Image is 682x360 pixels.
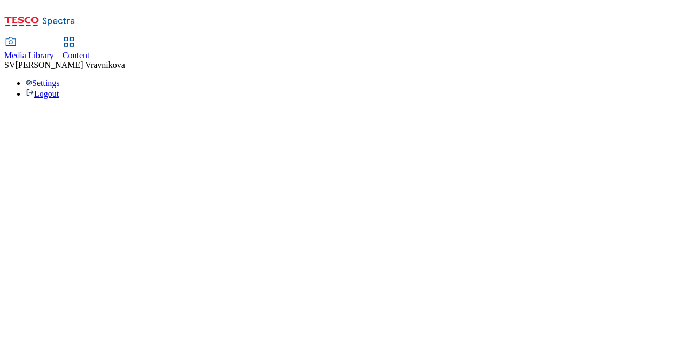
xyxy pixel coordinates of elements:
span: [PERSON_NAME] Vravnikova [15,60,125,69]
a: Settings [26,79,60,88]
span: Content [63,51,90,60]
a: Content [63,38,90,60]
a: Logout [26,89,59,98]
a: Media Library [4,38,54,60]
span: Media Library [4,51,54,60]
span: SV [4,60,15,69]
